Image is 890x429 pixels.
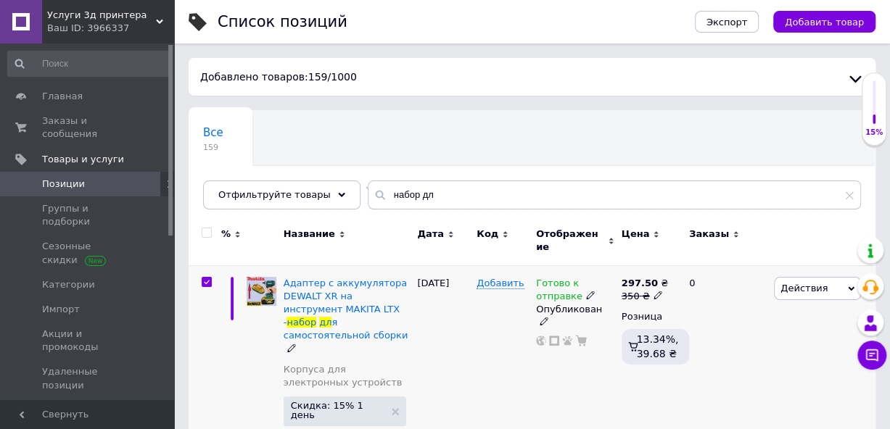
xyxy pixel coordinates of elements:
div: Ваш ID: 3966337 [47,22,174,35]
span: дл [319,317,331,328]
span: Экспорт [706,17,747,28]
img: Адаптер с аккумулятора DEWALT XR на инструмент MAKITA LTX - набор для самостоятельной сборки [247,277,276,307]
span: Главная [42,90,83,103]
span: Позиции [42,178,85,191]
b: 297.50 [622,278,658,288]
span: Удаленные позиции [42,365,134,391]
span: Дата [417,228,444,241]
span: Заказы и сообщения [42,114,134,141]
span: Добавить товар [785,17,864,28]
a: Корпуса для электронных устройств [284,363,411,389]
div: ₴ [622,277,668,290]
span: набор [287,317,316,328]
span: Заказы [689,228,729,241]
span: Цена [622,228,650,241]
span: Импорт [42,303,80,316]
span: Добавить [477,278,524,289]
input: Поиск [7,51,171,77]
span: Категории [42,278,95,291]
span: Адаптер с аккумулятора DEWALT XR на инструмент MAKITA LTX - [284,278,407,328]
span: Автозаполнение характе... [203,181,358,194]
span: Акции и промокоды [42,328,134,354]
span: Отфильтруйте товары [218,189,331,200]
span: Группы и подборки [42,202,134,228]
span: Все [203,126,223,139]
span: Добавлено товаров: / 1000 [200,71,357,83]
button: Чат с покупателем [857,341,886,370]
span: 159 [308,71,328,83]
span: Отображение [536,228,604,254]
span: 13.34%, 39.68 ₴ [636,333,678,359]
input: Поиск по названию позиции, артикулу и поисковым запросам [368,180,861,209]
a: Адаптер с аккумулятора DEWALT XR на инструмент MAKITA LTX -набордля самостоятельной сборки [284,278,408,341]
span: Название [284,228,335,241]
span: % [221,228,231,241]
div: Опубликован [536,303,614,329]
span: Действия [780,283,828,293]
span: Готово к отправке [536,278,582,306]
button: Экспорт [695,11,759,33]
button: Добавить товар [773,11,875,33]
span: Товары и услуги [42,153,124,166]
span: 159 [203,142,223,153]
span: Сезонные скидки [42,240,134,266]
span: Услуги 3д принтера [47,9,156,22]
div: Розница [622,310,677,323]
span: Скидка: 15% 1 день [291,401,385,420]
div: Автозаполнение характеристик [189,166,387,221]
div: 350 ₴ [622,290,668,303]
span: Код [477,228,498,241]
div: Список позиций [218,14,347,30]
div: 15% [862,128,886,138]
